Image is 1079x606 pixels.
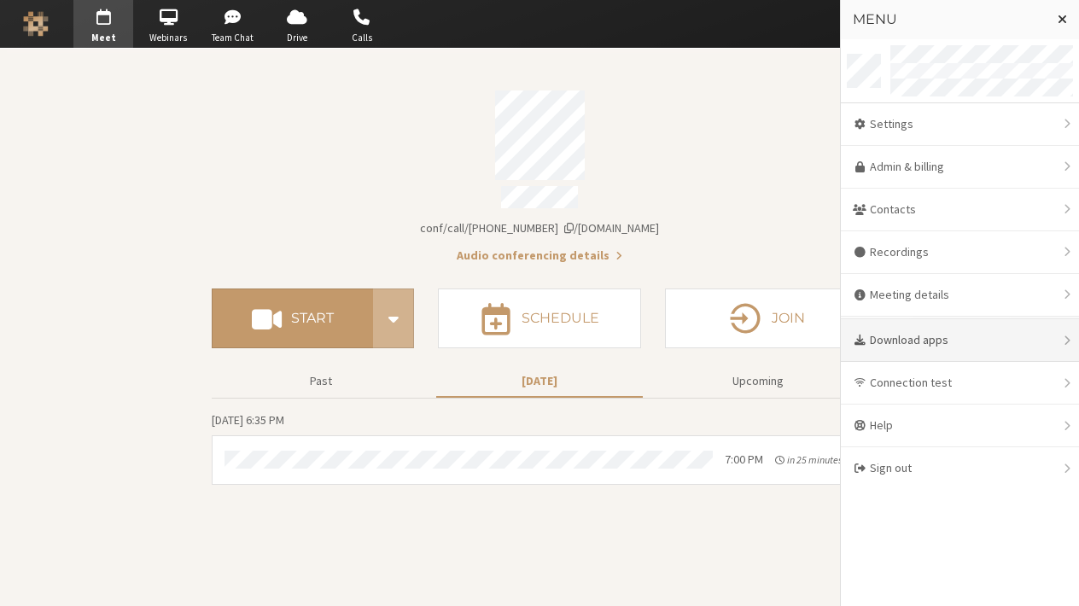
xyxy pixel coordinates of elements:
[436,366,643,396] button: [DATE]
[841,274,1079,317] div: Meeting details
[841,362,1079,405] div: Connection test
[841,103,1079,146] div: Settings
[725,451,763,469] div: 7:00 PM
[373,288,414,348] div: Start conference options
[787,453,843,466] span: in 25 minutes
[73,31,133,45] span: Meet
[841,319,1079,362] div: Download apps
[291,312,334,325] h4: Start
[853,12,1043,27] h3: Menu
[23,11,49,37] img: Iotum
[841,189,1079,231] div: Contacts
[212,412,284,428] span: [DATE] 6:35 PM
[665,288,867,348] button: Join
[212,288,373,348] button: Start
[841,405,1079,447] div: Help
[420,220,659,236] span: Copy my meeting room link
[267,31,327,45] span: Drive
[522,312,599,325] h4: Schedule
[420,219,659,237] button: Copy my meeting room linkCopy my meeting room link
[655,366,861,396] button: Upcoming
[841,146,1079,189] a: Admin & billing
[438,288,640,348] button: Schedule
[841,447,1079,489] div: Sign out
[841,231,1079,274] div: Recordings
[772,312,805,325] h4: Join
[1036,562,1066,594] iframe: Chat
[218,366,424,396] button: Past
[212,79,867,265] section: Account details
[138,31,198,45] span: Webinars
[332,31,392,45] span: Calls
[457,247,622,265] button: Audio conferencing details
[212,411,867,485] section: Today's Meetings
[203,31,263,45] span: Team Chat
